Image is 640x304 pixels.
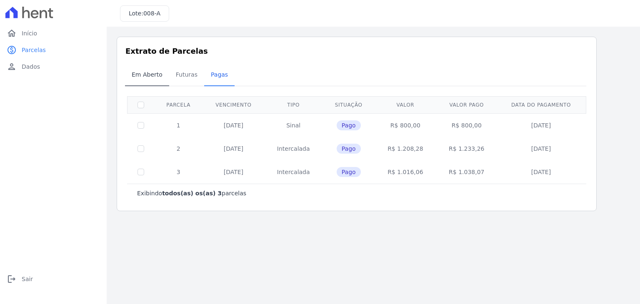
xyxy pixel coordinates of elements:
[3,271,103,287] a: logoutSair
[7,274,17,284] i: logout
[202,137,264,160] td: [DATE]
[137,189,246,197] p: Exibindo parcelas
[125,45,588,57] h3: Extrato de Parcelas
[337,167,361,177] span: Pago
[202,160,264,184] td: [DATE]
[497,113,585,137] td: [DATE]
[206,66,233,83] span: Pagas
[154,96,202,113] th: Parcela
[497,160,585,184] td: [DATE]
[154,113,202,137] td: 1
[375,113,436,137] td: R$ 800,00
[137,145,144,152] input: Só é possível selecionar pagamentos em aberto
[436,96,497,113] th: Valor pago
[322,96,375,113] th: Situação
[3,25,103,42] a: homeInício
[3,42,103,58] a: paidParcelas
[436,113,497,137] td: R$ 800,00
[143,10,160,17] span: 008-A
[264,160,322,184] td: Intercalada
[7,62,17,72] i: person
[202,113,264,137] td: [DATE]
[7,45,17,55] i: paid
[375,137,436,160] td: R$ 1.208,28
[3,58,103,75] a: personDados
[171,66,202,83] span: Futuras
[337,120,361,130] span: Pago
[129,9,160,18] h3: Lote:
[264,96,322,113] th: Tipo
[137,122,144,129] input: Só é possível selecionar pagamentos em aberto
[127,66,167,83] span: Em Aberto
[22,275,33,283] span: Sair
[497,96,585,113] th: Data do pagamento
[125,65,169,86] a: Em Aberto
[204,65,235,86] a: Pagas
[497,137,585,160] td: [DATE]
[22,62,40,71] span: Dados
[154,160,202,184] td: 3
[436,137,497,160] td: R$ 1.233,26
[137,169,144,175] input: Só é possível selecionar pagamentos em aberto
[375,160,436,184] td: R$ 1.016,06
[7,28,17,38] i: home
[264,113,322,137] td: Sinal
[375,96,436,113] th: Valor
[202,96,264,113] th: Vencimento
[169,65,204,86] a: Futuras
[337,144,361,154] span: Pago
[436,160,497,184] td: R$ 1.038,07
[264,137,322,160] td: Intercalada
[22,29,37,37] span: Início
[154,137,202,160] td: 2
[22,46,46,54] span: Parcelas
[162,190,222,197] b: todos(as) os(as) 3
